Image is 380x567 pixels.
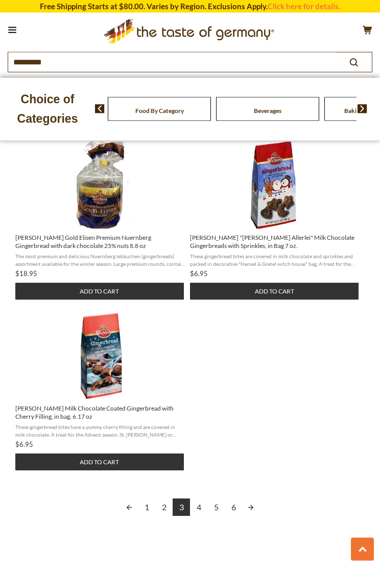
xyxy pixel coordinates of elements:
a: 1 [138,499,155,516]
a: Previous page [121,499,138,516]
button: Add to cart [15,283,184,300]
div: Pagination [8,499,372,518]
img: previous arrow [95,104,105,114]
img: next arrow [358,104,367,114]
img: Wicklein Milk Chocolate Coated Gingerbread with Cherry Filling, in bag, 6.17 oz [58,313,145,400]
a: 2 [155,499,173,516]
span: $6.95 [190,270,208,278]
button: Add to cart [190,283,359,300]
span: [PERSON_NAME] Milk Chocolate Coated Gingerbread with Cherry Filling, in bag, 6.17 oz [15,405,185,421]
span: These gingerbread bites have a yummy cherry filling and are covered in milk chocolate. A treat fo... [15,424,185,438]
a: Next page [242,499,259,516]
button: Add to cart [15,454,184,471]
a: Click here for details. [268,2,340,11]
a: 6 [225,499,242,516]
a: 5 [207,499,225,516]
span: [PERSON_NAME] Gold Elisen Premium Nuernberg Gingerbread with dark chocolate 25% nuts 8.8 oz [15,234,185,251]
a: 4 [190,499,207,516]
a: Wicklein Milk Chocolate Coated Gingerbread with Cherry Filling, in bag, 6.17 oz [15,313,187,471]
a: Food By Category [135,107,184,115]
a: Wicklein [190,142,362,300]
span: [PERSON_NAME] "[PERSON_NAME] Allerlei" Milk Chocolate Gingerbreads with Sprinkles, in Bag 7 oz. [190,234,360,251]
a: Beverages [254,107,281,115]
span: These gingerbread bites are covered in milk chocolate and sprinkles and packed in decorative "Han... [190,253,360,267]
span: The most premium and delicious Nuernberg lebkuchen (gingerbreads) assortment available for the wi... [15,253,185,267]
a: 3 [173,499,190,516]
a: Wicklein Gold Elisen Premium Nuernberg Gingerbread with dark chocolate 25% nuts 8.8 oz [15,142,187,300]
span: $18.95 [15,270,37,278]
span: $6.95 [15,441,33,449]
